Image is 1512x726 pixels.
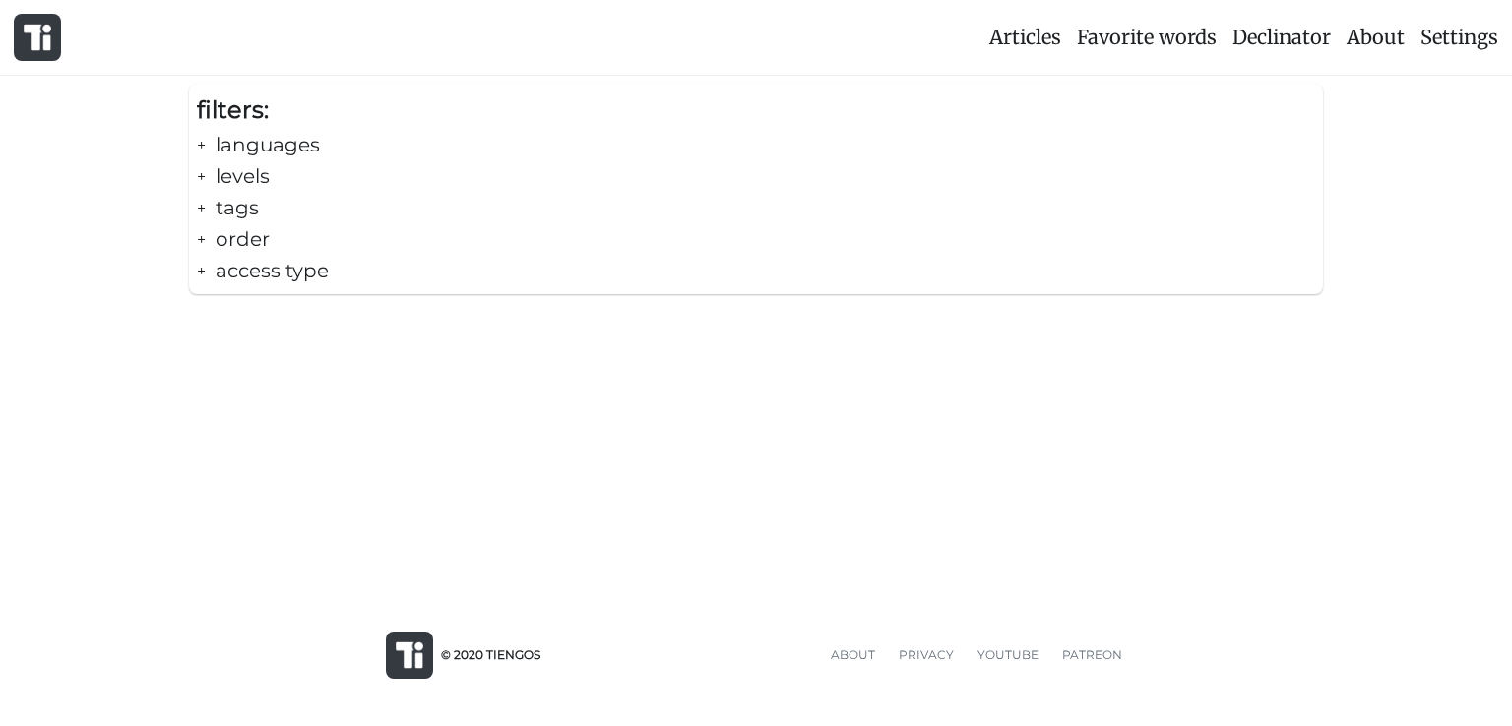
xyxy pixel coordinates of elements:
b: + [197,262,206,280]
span: About [1347,25,1405,49]
span: Favorite words [1077,25,1217,49]
div: filters: [197,91,1315,129]
div: levels [197,160,1315,192]
span: Declinator [1232,25,1331,49]
b: + [197,230,206,249]
div: access type [197,255,1315,286]
a: ABOUT [819,645,887,664]
span: Articles [989,25,1061,49]
div: order [197,223,1315,255]
a: logo [6,6,69,69]
span: YOUTUBE [977,647,1039,662]
span: PATREON [1062,647,1122,662]
a: PATREON [1050,645,1134,664]
b: + [197,167,206,186]
span: Settings [1420,25,1498,49]
a: YOUTUBE [966,645,1050,664]
a: PRIVACY [887,645,966,664]
span: ABOUT [831,647,875,662]
img: logo [24,24,51,51]
div: tags [197,192,1315,223]
img: logo [396,641,423,669]
div: languages [197,129,1315,160]
b: + [197,199,206,217]
span: © 2020 TIENGOS [441,645,540,664]
span: PRIVACY [899,647,954,662]
b: + [197,136,206,154]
